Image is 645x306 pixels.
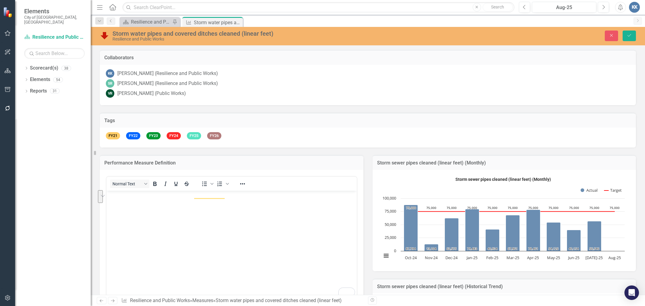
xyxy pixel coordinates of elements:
[445,218,458,251] path: Dec-24, 62,575. Actual.
[394,248,396,253] text: 0
[104,118,631,123] h3: Tags
[532,2,596,13] button: Aug-25
[117,90,186,97] div: [PERSON_NAME] (Public Works)
[404,205,418,251] path: Oct-24, 87,794. Actual.
[506,255,519,260] text: Mar-25
[455,177,551,182] text: Storm sewer pipes cleaned (linear feet) (Monthly)
[589,206,599,210] text: 75,000
[379,174,628,265] svg: Interactive chart
[569,206,579,210] text: 75,000
[117,70,218,77] div: [PERSON_NAME] (Resilience and Public Works)
[604,188,622,193] button: Show Target
[610,206,620,210] text: 75,000
[61,66,71,71] div: 38
[586,187,598,193] text: Actual
[207,132,221,140] span: FY26
[534,4,594,11] div: Aug-25
[546,222,560,251] path: May-25, 54,126. Actual.
[483,3,513,11] button: Search
[508,206,518,210] text: 75,000
[624,285,639,300] div: Open Intercom Messenger
[171,180,181,188] button: Underline
[526,210,540,251] path: Apr-25, 78,461. Actual.
[406,206,416,210] text: 75,000
[382,251,390,260] button: View chart menu, Storm sewer pipes cleaned (linear feet) (Monthly)
[447,246,457,251] text: 62,575
[379,174,630,265] div: Storm sewer pipes cleaned (linear feet) (Monthly). Highcharts interactive chart.
[485,229,499,251] path: Feb-25, 40,934. Actual.
[121,18,171,26] a: Resilience and Public Works
[181,180,192,188] button: Strikethrough
[150,180,160,188] button: Bold
[467,246,477,251] text: 79,483
[216,298,342,303] div: Storm water pipes and covered ditches cleaned (linear feet)
[585,255,603,260] text: [DATE]-25
[194,19,241,26] div: Storm water pipes and covered ditches cleaned (linear feet)
[491,5,504,9] span: Search
[237,180,248,188] button: Reveal or hide additional toolbar items
[187,132,201,140] span: FY25
[487,246,497,251] text: 40,934
[122,2,514,13] input: Search ClearPoint...
[404,198,615,251] g: Actual, series 1 of 2. Bar series with 11 bars.
[24,34,85,41] a: Resilience and Public Works
[568,255,579,260] text: Jun-25
[215,180,230,188] div: Numbered list
[24,15,85,25] small: City of [GEOGRAPHIC_DATA], [GEOGRAPHIC_DATA]
[24,8,85,15] span: Elements
[528,246,538,251] text: 78,461
[629,2,640,13] button: KK
[466,255,477,260] text: Jan-25
[506,215,520,251] path: Mar-25, 67,961. Actual.
[528,206,538,210] text: 75,000
[126,132,140,140] span: FY22
[30,65,58,72] a: Scorecard(s)
[24,48,85,59] input: Search Below...
[385,222,396,227] text: 50,000
[100,31,109,40] img: Below Plan
[569,246,579,251] text: 40,154
[409,210,616,213] g: Target, series 2 of 2. Line with 11 data points.
[486,255,498,260] text: Feb-25
[426,246,436,251] text: 13,104
[385,235,396,240] text: 25,000
[377,160,632,166] h3: Storm sewer pipes cleaned (linear feet) (Monthly)
[377,284,632,289] h3: Storm sewer pipes cleaned (linear feet) (Historical Trend)
[589,246,599,251] text: 56,546
[112,30,402,37] div: Storm water pipes and covered ditches cleaned (linear feet)
[487,206,497,210] text: 75,000
[587,221,601,251] path: Jul-25, 56,546. Actual.
[160,180,171,188] button: Italic
[549,246,559,251] text: 54,126
[199,180,214,188] div: Bullet list
[406,246,416,251] text: 87,794
[50,89,60,94] div: 31
[547,255,560,260] text: May-25
[106,132,120,140] span: FY21
[567,230,581,251] path: Jun-25, 40,154. Actual.
[106,89,114,98] div: VR
[130,298,190,303] a: Resilience and Public Works
[104,160,359,166] h3: Performance Measure Definition
[445,255,458,260] text: Dec-24
[527,255,539,260] text: Apr-25
[426,206,436,210] text: 75,000
[106,79,114,88] div: SR
[508,246,518,251] text: 67,961
[112,37,402,41] div: Resilience and Public Works
[549,206,559,210] text: 75,000
[405,255,417,260] text: Oct-24
[447,206,457,210] text: 75,000
[121,297,363,304] div: » »
[465,209,479,251] path: Jan-25, 79,483. Actual.
[424,244,438,251] path: Nov-24, 13,104. Actual.
[581,188,598,193] button: Show Actual
[131,18,171,26] div: Resilience and Public Works
[385,208,396,214] text: 75,000
[192,298,213,303] a: Measures
[146,132,161,140] span: FY23
[110,180,149,188] button: Block Normal Text
[608,255,621,260] text: Aug-25
[3,7,14,18] img: ClearPoint Strategy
